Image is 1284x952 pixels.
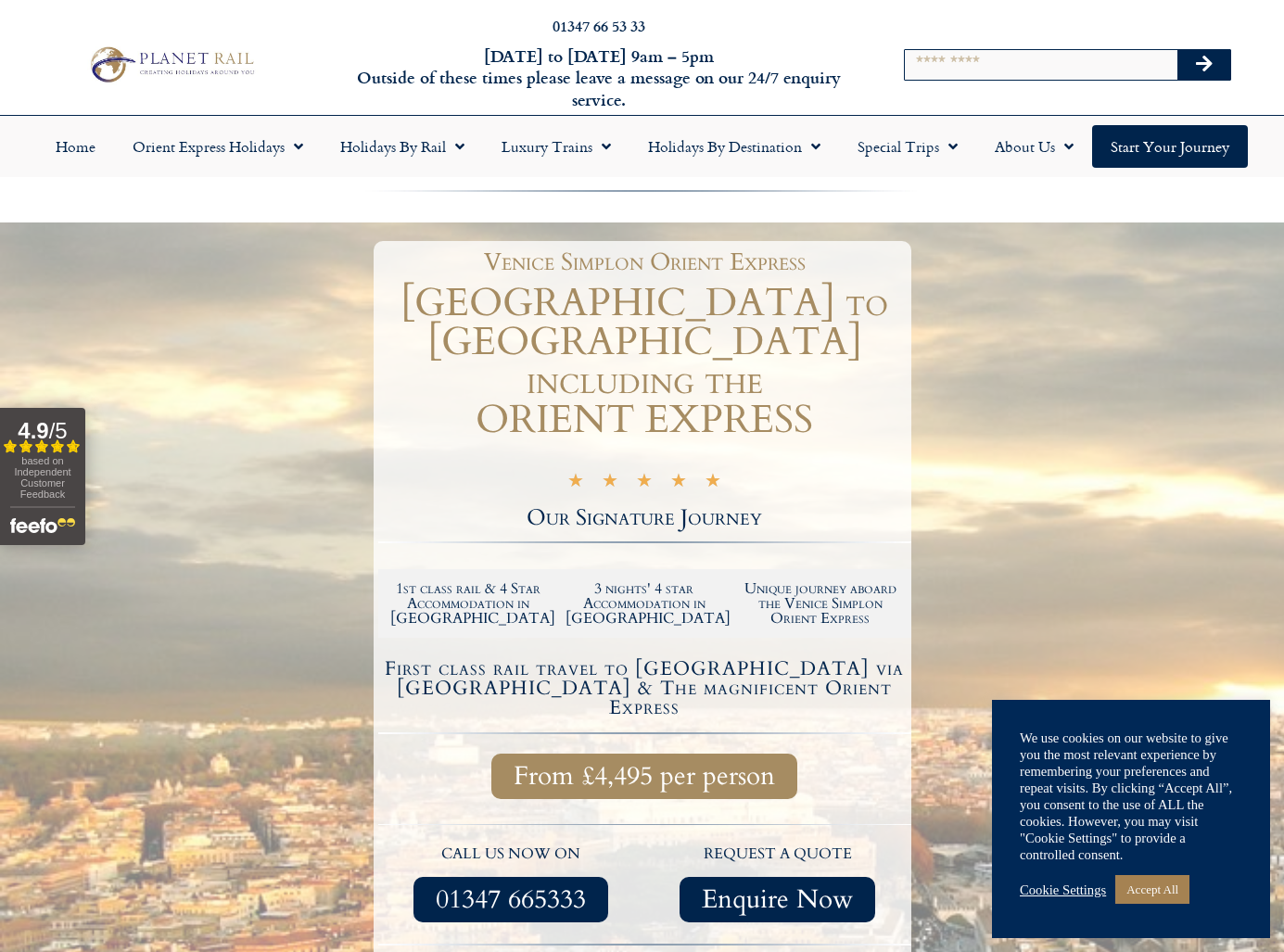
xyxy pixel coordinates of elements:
[654,843,902,867] p: request a quote
[742,581,899,626] h2: Unique journey aboard the Venice Simplon Orient Express
[680,877,875,922] a: Enquire Now
[514,765,775,788] span: From £4,495 per person
[483,125,629,168] a: Luxury Trains
[322,125,483,168] a: Holidays by Rail
[378,507,911,529] h2: Our Signature Journey
[629,125,839,168] a: Holidays by Destination
[491,754,797,799] a: From £4,495 per person
[114,125,322,168] a: Orient Express Holidays
[378,284,911,439] h1: [GEOGRAPHIC_DATA] to [GEOGRAPHIC_DATA] including the ORIENT EXPRESS
[567,470,721,494] div: 5/5
[553,15,645,36] a: 01347 66 53 33
[567,473,584,494] i: ★
[347,45,851,110] h6: [DATE] to [DATE] 9am – 5pm Outside of these times please leave a message on our 24/7 enquiry serv...
[413,877,608,922] a: 01347 665333
[602,473,618,494] i: ★
[670,473,687,494] i: ★
[702,888,853,911] span: Enquire Now
[976,125,1092,168] a: About Us
[1177,50,1231,80] button: Search
[37,125,114,168] a: Home
[705,473,721,494] i: ★
[381,659,909,717] h4: First class rail travel to [GEOGRAPHIC_DATA] via [GEOGRAPHIC_DATA] & The magnificent Orient Express​
[436,888,586,911] span: 01347 665333
[636,473,653,494] i: ★
[566,581,723,626] h2: 3 nights' 4 star Accommodation in [GEOGRAPHIC_DATA]
[9,125,1275,168] nav: Menu
[83,43,259,85] img: Planet Rail Train Holidays Logo
[1115,875,1189,904] a: Accept All
[388,843,636,867] p: call us now on
[1092,125,1248,168] a: Start your Journey
[839,125,976,168] a: Special Trips
[388,250,902,274] h1: Venice Simplon Orient Express
[1020,730,1242,863] div: We use cookies on our website to give you the most relevant experience by remembering your prefer...
[390,581,548,626] h2: 1st class rail & 4 Star Accommodation in [GEOGRAPHIC_DATA]
[1020,882,1106,898] a: Cookie Settings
